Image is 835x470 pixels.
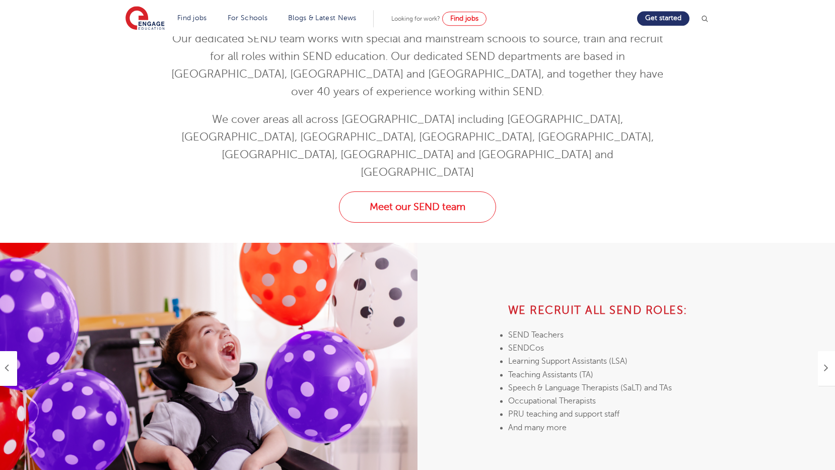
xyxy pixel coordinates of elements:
li: SENDCos [508,342,745,355]
p: Our dedicated SEND team works with special and mainstream schools to source, train and recruit fo... [171,30,665,101]
p: We cover areas all across [GEOGRAPHIC_DATA] including [GEOGRAPHIC_DATA], [GEOGRAPHIC_DATA], [GEOG... [171,111,665,181]
a: Blogs & Latest News [288,14,357,22]
a: Find jobs [177,14,207,22]
li: Speech & Language Therapists (SaLT) and TAs [508,381,745,394]
strong: WE RECRUIT ALL SEND ROLES: [508,304,687,316]
li: Teaching Assistants (TA) [508,368,745,381]
li: And many more [508,421,745,434]
li: Occupational Therapists [508,395,745,408]
a: For Schools [228,14,267,22]
span: Find jobs [450,15,478,22]
li: PRU teaching and support staff [508,408,745,421]
li: SEND Teachers [508,328,745,342]
a: Meet our SEND team [339,191,496,223]
li: Learning Support Assistants (LSA) [508,355,745,368]
a: Get started [637,11,689,26]
span: Looking for work? [391,15,440,22]
a: Find jobs [442,12,486,26]
img: Engage Education [125,6,165,31]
